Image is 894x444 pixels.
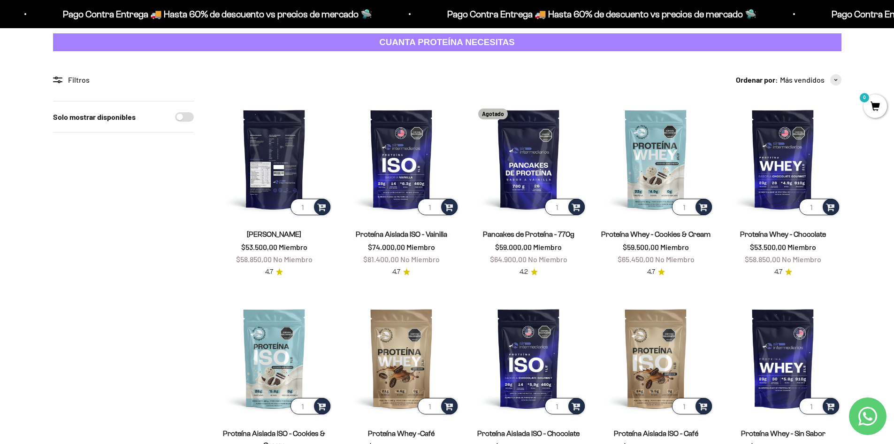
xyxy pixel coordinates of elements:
[614,429,698,437] a: Proteína Aislada ISO - Café
[400,255,440,264] span: No Miembro
[745,255,780,264] span: $58.850,00
[741,429,825,437] a: Proteína Whey - Sin Sabor
[363,255,399,264] span: $81.400,00
[50,7,359,22] p: Pago Contra Entrega 🚚 Hasta 60% de descuento vs precios de mercado 🛸
[495,242,532,251] span: $59.000,00
[782,255,821,264] span: No Miembro
[490,255,527,264] span: $64.900,00
[780,74,841,86] button: Más vendidos
[618,255,654,264] span: $65.450,00
[787,242,816,251] span: Miembro
[863,102,887,112] a: 0
[356,230,447,238] a: Proteína Aislada ISO - Vainilla
[53,111,136,123] label: Solo mostrar disponibles
[647,267,665,277] a: 4.74.7 de 5.0 estrellas
[241,242,277,251] span: $53.500,00
[736,74,778,86] span: Ordenar por:
[53,74,194,86] div: Filtros
[655,255,695,264] span: No Miembro
[265,267,273,277] span: 4.7
[368,429,435,437] a: Proteína Whey -Café
[623,242,659,251] span: $59.500,00
[434,7,743,22] p: Pago Contra Entrega 🚚 Hasta 60% de descuento vs precios de mercado 🛸
[265,267,283,277] a: 4.74.7 de 5.0 estrellas
[53,33,841,52] a: CUANTA PROTEÍNA NECESITAS
[477,429,580,437] a: Proteína Aislada ISO - Chocolate
[216,101,332,217] img: Proteína Whey - Vainilla
[368,242,405,251] span: $74.000,00
[279,242,307,251] span: Miembro
[247,230,301,238] a: [PERSON_NAME]
[774,267,792,277] a: 4.74.7 de 5.0 estrellas
[740,230,826,238] a: Proteína Whey - Chocolate
[533,242,562,251] span: Miembro
[406,242,435,251] span: Miembro
[392,267,410,277] a: 4.74.7 de 5.0 estrellas
[483,230,574,238] a: Pancakes de Proteína - 770g
[236,255,272,264] span: $58.850,00
[520,267,538,277] a: 4.24.2 de 5.0 estrellas
[520,267,528,277] span: 4.2
[859,92,870,103] mark: 0
[660,242,689,251] span: Miembro
[750,242,786,251] span: $53.500,00
[647,267,655,277] span: 4.7
[774,267,782,277] span: 4.7
[601,230,711,238] a: Proteína Whey - Cookies & Cream
[528,255,567,264] span: No Miembro
[379,37,515,47] strong: CUANTA PROTEÍNA NECESITAS
[392,267,400,277] span: 4.7
[780,74,825,86] span: Más vendidos
[273,255,313,264] span: No Miembro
